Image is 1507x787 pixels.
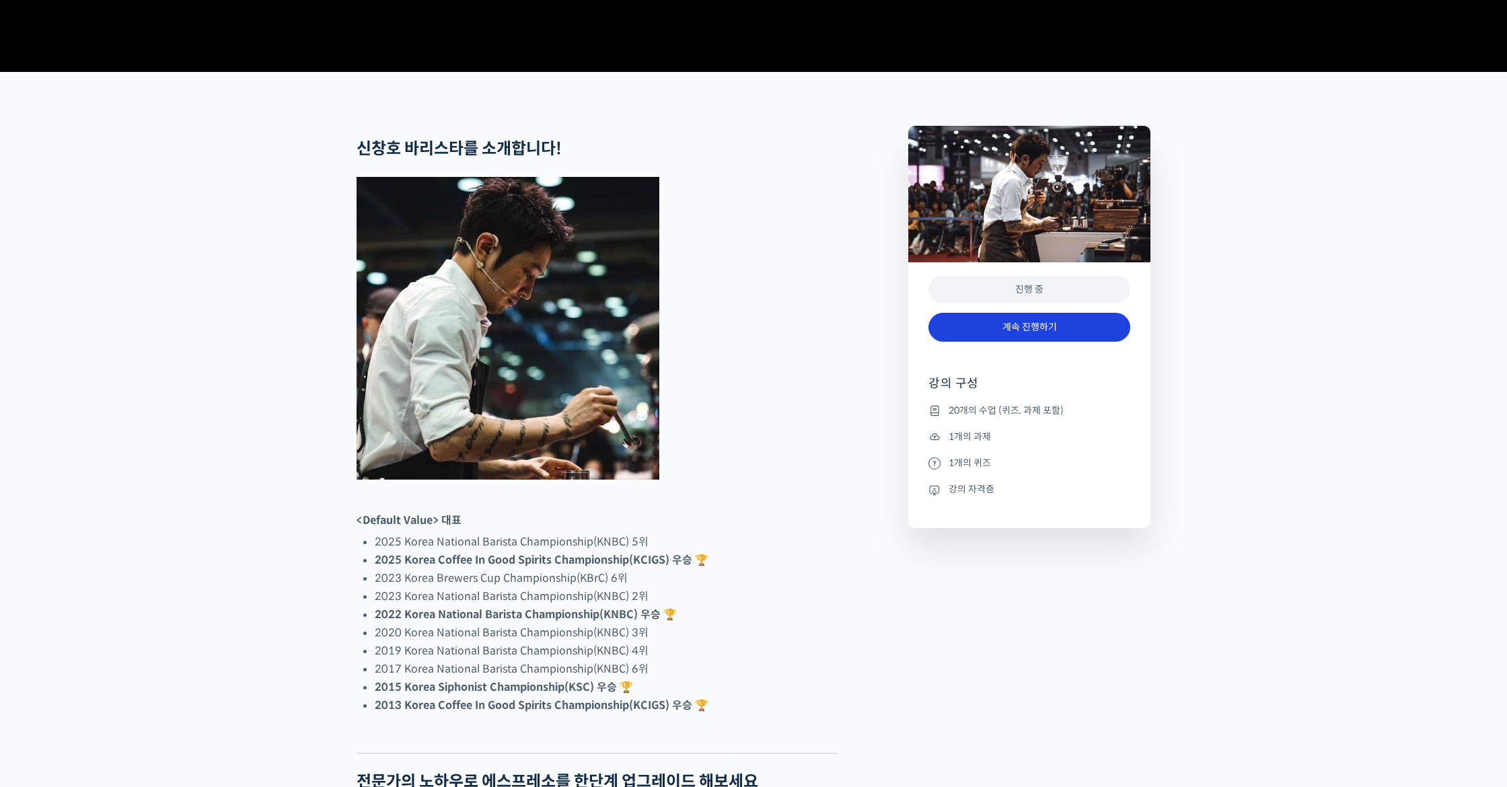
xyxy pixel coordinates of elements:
strong: 2015 Korea Siphonist Championship(KSC) 우승 🏆 [375,680,633,694]
div: 진행 중 [928,276,1130,303]
h4: 강의 구성 [928,375,1130,402]
a: 계속 진행하기 [928,313,1130,342]
strong: 신창호 바리스타를 소개합니다! [357,139,562,159]
span: 홈 [42,447,50,457]
strong: <Default Value> 대표 [357,513,462,527]
li: 2019 Korea National Barista Championship(KNBC) 4위 [375,642,837,660]
span: 설정 [208,447,224,457]
strong: 2022 Korea National Barista Championship(KNBC) 우승 🏆 [375,607,677,622]
li: 2020 Korea National Barista Championship(KNBC) 3위 [375,624,837,642]
span: 대화 [123,447,139,458]
li: 2023 Korea National Barista Championship(KNBC) 2위 [375,587,837,605]
li: 2025 Korea National Barista Championship(KNBC) 5위 [375,533,837,551]
li: 20개의 수업 (퀴즈, 과제 포함) [928,402,1130,418]
li: 1개의 과제 [928,428,1130,445]
li: 2023 Korea Brewers Cup Championship(KBrC) 6위 [375,569,837,587]
a: 설정 [174,426,258,460]
a: 대화 [89,426,174,460]
a: 홈 [4,426,89,460]
strong: 2013 Korea Coffee In Good Spirits Championship(KCIGS) 우승 🏆 [375,698,708,712]
li: 1개의 퀴즈 [928,455,1130,471]
li: 2017 Korea National Barista Championship(KNBC) 6위 [375,660,837,678]
strong: 2025 Korea Coffee In Good Spirits Championship(KCIGS) 우승 🏆 [375,553,708,567]
li: 강의 자격증 [928,482,1130,498]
